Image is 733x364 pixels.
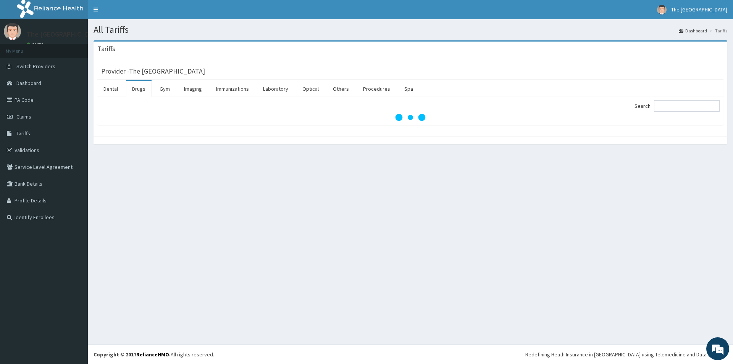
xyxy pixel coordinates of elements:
[296,81,325,97] a: Optical
[178,81,208,97] a: Imaging
[125,4,144,22] div: Minimize live chat window
[395,102,426,133] svg: audio-loading
[679,27,707,34] a: Dashboard
[16,80,41,87] span: Dashboard
[654,100,720,112] input: Search:
[635,100,720,112] label: Search:
[97,81,124,97] a: Dental
[327,81,355,97] a: Others
[671,6,727,13] span: The [GEOGRAPHIC_DATA]
[4,208,145,235] textarea: Type your message and hit 'Enter'
[126,81,152,97] a: Drugs
[16,113,31,120] span: Claims
[97,45,115,52] h3: Tariffs
[44,96,105,173] span: We're online!
[14,38,31,57] img: d_794563401_company_1708531726252_794563401
[94,351,171,358] strong: Copyright © 2017 .
[657,5,667,14] img: User Image
[16,63,55,70] span: Switch Providers
[525,351,727,358] div: Redefining Heath Insurance in [GEOGRAPHIC_DATA] using Telemedicine and Data Science!
[153,81,176,97] a: Gym
[136,351,169,358] a: RelianceHMO
[398,81,419,97] a: Spa
[94,25,727,35] h1: All Tariffs
[101,68,205,75] h3: Provider - The [GEOGRAPHIC_DATA]
[210,81,255,97] a: Immunizations
[4,23,21,40] img: User Image
[708,27,727,34] li: Tariffs
[16,130,30,137] span: Tariffs
[27,42,45,47] a: Online
[88,345,733,364] footer: All rights reserved.
[40,43,128,53] div: Chat with us now
[257,81,294,97] a: Laboratory
[27,31,103,38] p: The [GEOGRAPHIC_DATA]
[357,81,396,97] a: Procedures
